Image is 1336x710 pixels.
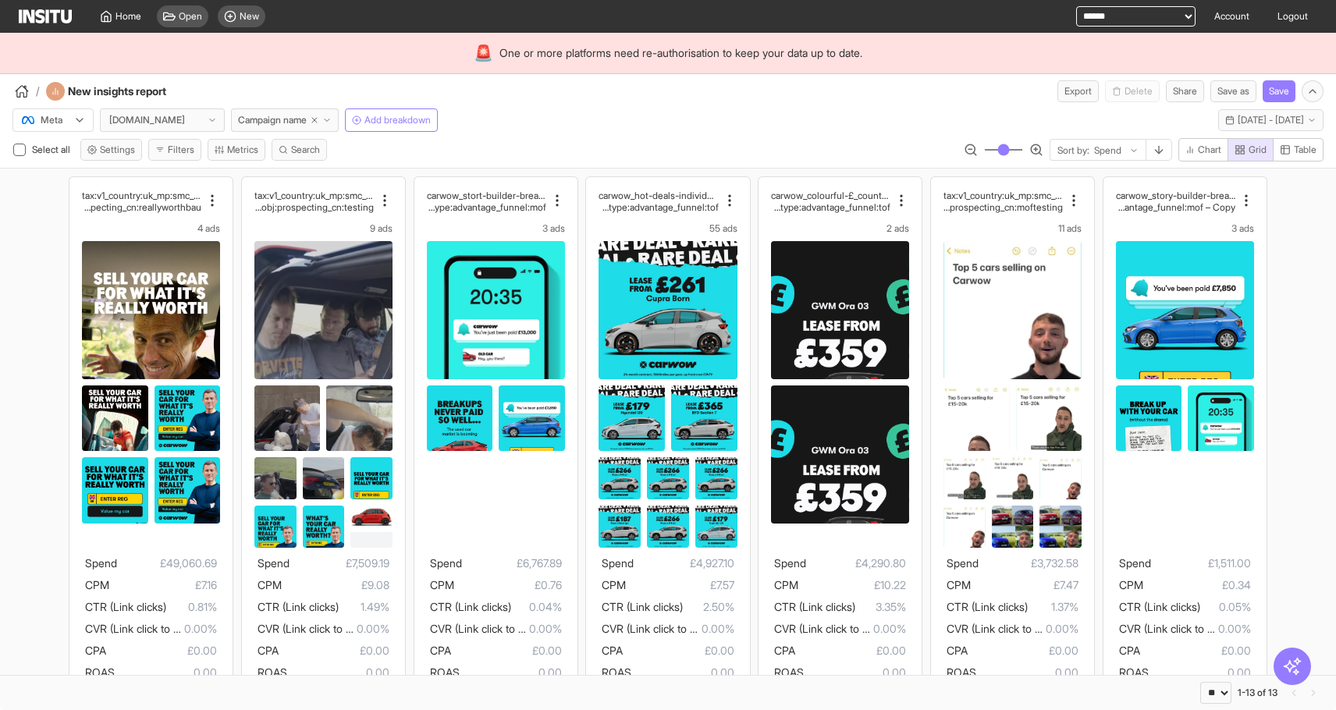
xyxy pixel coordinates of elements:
[947,644,968,657] span: CPA
[806,554,906,573] span: £4,290.80
[1143,576,1251,595] span: £0.34
[148,139,201,161] button: Filters
[115,663,217,682] span: 0.00
[1057,80,1099,102] button: Export
[82,190,201,213] div: tax:v1_country:uk_mp:smc_ch:meta_obj:prospecting_cn:reallyworthbau
[602,578,626,591] span: CPM
[238,114,307,126] span: Campaign name
[602,600,683,613] span: CTR (Link clicks)
[1178,138,1228,162] button: Chart
[774,556,806,570] span: Spend
[231,108,339,132] button: Campaign name
[109,576,217,595] span: £7.16
[345,108,438,132] button: Add breakdown
[947,666,976,679] span: ROAS
[1046,619,1078,638] span: 0.00%
[771,201,890,213] h2: rests_tactic:leasing_campaigntype:advantage_funnel:tof
[1200,598,1251,616] span: 0.05%
[430,600,511,613] span: CTR (Link clicks)
[430,622,567,635] span: CVR (Link click to purchase)
[166,598,217,616] span: 0.81%
[702,619,734,638] span: 0.00%
[184,619,217,638] span: 0.00%
[1210,80,1256,102] button: Save as
[774,666,804,679] span: ROAS
[1263,80,1295,102] button: Save
[258,644,279,657] span: CPA
[602,644,623,657] span: CPA
[599,201,718,213] h2: dinterests_tactic:leasing_campaigntype:advantage_funnel:tof
[771,190,890,213] div: carwow_colourful-£_country:uk_mp:gyc_audience:broadinterests_tactic:leasing_campaigntype:advantag...
[1057,144,1089,157] span: Sort by:
[511,598,562,616] span: 0.04%
[254,222,393,235] div: 9 ads
[254,190,374,213] div: tax:v1_country:uk_mp:smc_ch:meta_obj:prospecting_cn:testing
[117,554,217,573] span: £49,060.69
[46,82,208,101] div: New insights report
[258,556,290,570] span: Spend
[626,576,734,595] span: £7.57
[1028,598,1078,616] span: 1.37%
[85,622,222,635] span: CVR (Link click to purchase)
[1166,80,1204,102] button: Share
[943,201,1063,213] h2: a_obj:prospecting_cn:moftesting
[771,222,909,235] div: 2 ads
[427,222,565,235] div: 3 ads
[599,190,718,213] div: carwow_hot-deals-individual_country:uk_mp:gyc_audience:broadinterests_tactic:leasing_campaigntype...
[430,644,451,657] span: CPA
[602,622,738,635] span: CVR (Link click to purchase)
[947,556,979,570] span: Spend
[947,600,1028,613] span: CTR (Link clicks)
[623,641,734,660] span: £0.00
[462,554,562,573] span: £6,767.89
[254,201,374,213] h2: ta_obj:prospecting_cn:testing
[499,45,862,61] span: One or more platforms need re-authorisation to keep your data up to date.
[943,190,1063,213] div: tax:v1_country:uk_mp:smc_ch:meta_obj:prospecting_cn:moftesting
[1151,554,1251,573] span: £1,511.00
[631,663,734,682] span: 0.00
[282,576,389,595] span: £9.08
[85,600,166,613] span: CTR (Link clicks)
[1238,687,1277,699] div: 1-13 of 13
[258,622,394,635] span: CVR (Link click to purchase)
[85,644,106,657] span: CPA
[683,598,734,616] span: 2.50%
[430,556,462,570] span: Spend
[19,9,72,23] img: Logo
[602,666,631,679] span: ROAS
[364,114,431,126] span: Add breakdown
[451,641,562,660] span: £0.00
[771,190,890,201] h2: carwow_colourful-£_country:uk_mp:gyc_audience:broadinte
[85,556,117,570] span: Spend
[460,663,562,682] span: 0.00
[798,576,906,595] span: £10.22
[599,222,737,235] div: 55 ads
[430,666,460,679] span: ROAS
[272,139,327,161] button: Search
[599,190,718,201] h2: carwow_hot-deals-individual_country:uk_mp:gyc_audience:broa
[1140,641,1251,660] span: £0.00
[634,554,734,573] span: £4,927.10
[1119,578,1143,591] span: CPM
[430,578,454,591] span: CPM
[774,578,798,591] span: CPM
[240,10,259,23] span: New
[1149,663,1251,682] span: 0.00
[179,10,202,23] span: Open
[1249,144,1267,156] span: Grid
[979,554,1078,573] span: £3,732.58
[258,600,339,613] span: CTR (Link clicks)
[947,622,1083,635] span: CVR (Link click to purchase)
[1116,190,1235,201] h2: carwow_story-builder-break-up_country:uk_mp:smc_audience:broad
[100,144,135,156] span: Settings
[339,598,389,616] span: 1.49%
[774,600,855,613] span: CTR (Link clicks)
[1116,190,1235,213] div: carwow_story-builder-break-up_country:uk_mp:smc_audience:broadinterests_tactic:core_campaigntype:...
[357,619,389,638] span: 0.00%
[804,663,906,682] span: 0.00
[1119,622,1256,635] span: CVR (Link click to purchase)
[1119,556,1151,570] span: Spend
[427,190,546,213] div: carwow_stort-builder-break-up-g2_country:uk_mp:smc_audience:broadinterests_tactic:core_campaignty...
[774,644,795,657] span: CPA
[943,190,1063,201] h2: tax:v1_country:uk_mp:smc_ch:met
